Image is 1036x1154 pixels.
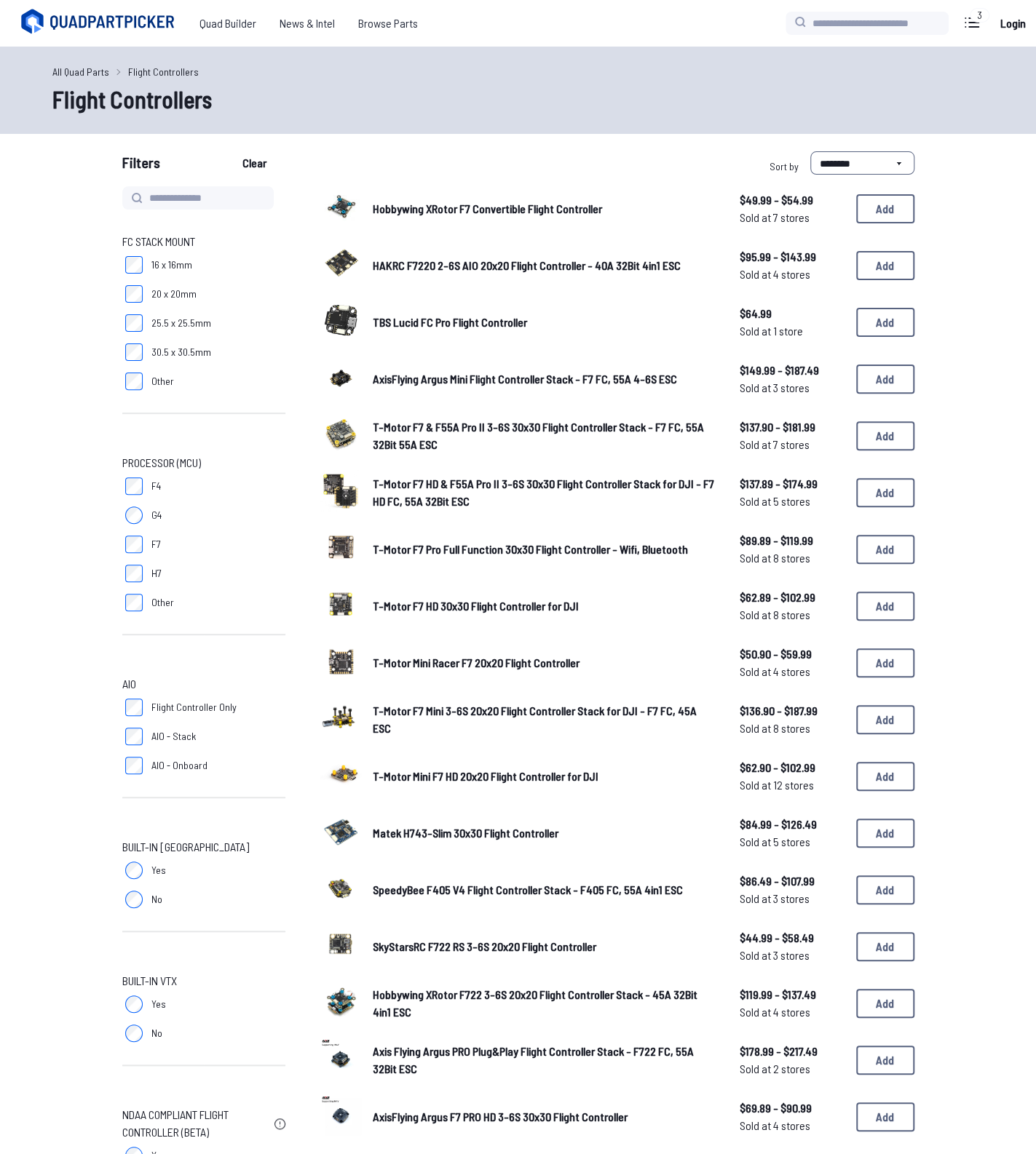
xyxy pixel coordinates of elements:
input: F7 [125,536,143,553]
span: Sold at 5 stores [740,493,845,510]
a: T-Motor F7 Mini 3-6S 20x20 Flight Controller Stack for DJI - F7 FC, 45A ESC [373,702,716,737]
span: $84.99 - $126.49 [740,816,845,833]
a: All Quad Parts [52,64,109,79]
a: TBS Lucid FC Pro Flight Controller [373,314,716,331]
input: Flight Controller Only [125,699,143,716]
img: image [320,811,361,851]
span: $62.89 - $102.99 [740,589,845,606]
input: F4 [125,477,143,495]
span: Sold at 7 stores [740,209,845,226]
button: Add [856,1046,914,1075]
button: Add [856,365,914,394]
span: Sold at 8 stores [740,606,845,624]
input: Other [125,373,143,390]
input: Other [125,594,143,611]
span: Axis Flying Argus PRO Plug&Play Flight Controller Stack - F722 FC, 55A 32Bit ESC [373,1044,694,1075]
a: T-Motor F7 HD 30x30 Flight Controller for DJI [373,597,716,615]
a: Quad Builder [188,9,268,38]
a: image [320,186,361,231]
span: $62.90 - $102.99 [740,759,845,776]
img: image [320,300,361,341]
a: image [320,243,361,288]
span: Other [151,595,174,610]
span: Built-in VTX [122,972,177,990]
input: Yes [125,861,143,879]
button: Add [856,762,914,791]
span: TBS Lucid FC Pro Flight Controller [373,315,527,329]
a: AxisFlying Argus F7 PRO HD 3-6S 30x30 Flight Controller [373,1108,716,1126]
a: Matek H743-Slim 30x30 Flight Controller [373,824,716,842]
span: $137.89 - $174.99 [740,475,845,493]
span: $44.99 - $58.49 [740,929,845,947]
span: Sold at 4 stores [740,1117,845,1134]
a: image [320,811,361,856]
span: T-Motor F7 Mini 3-6S 20x20 Flight Controller Stack for DJI - F7 FC, 45A ESC [373,704,697,735]
img: image [320,527,361,568]
span: HAKRC F7220 2-6S AIO 20x20 Flight Controller - 40A 32Bit 4in1 ESC [373,258,681,272]
a: Hobbywing XRotor F722 3-6S 20x20 Flight Controller Stack - 45A 32Bit 4in1 ESC [373,986,716,1021]
input: 20 x 20mm [125,285,143,303]
a: image [320,300,361,345]
span: Yes [151,997,166,1011]
img: image [320,413,361,454]
a: image [320,697,361,742]
span: Other [151,374,174,389]
button: Add [856,932,914,961]
img: image [320,243,361,284]
span: $49.99 - $54.99 [740,191,845,209]
a: image [320,413,361,458]
span: Sold at 3 stores [740,947,845,964]
img: image [320,186,361,227]
input: 30.5 x 30.5mm [125,343,143,361]
span: 20 x 20mm [151,287,197,301]
span: $137.90 - $181.99 [740,418,845,436]
button: Add [856,308,914,337]
span: Sold at 2 stores [740,1060,845,1078]
span: G4 [151,508,162,522]
a: image [320,1094,361,1139]
img: image [320,1094,361,1135]
button: Add [856,592,914,621]
input: AIO - Stack [125,728,143,745]
span: $95.99 - $143.99 [740,248,845,266]
span: AIO - Stack [151,729,196,744]
button: Add [856,194,914,223]
span: 16 x 16mm [151,258,192,272]
span: $149.99 - $187.49 [740,362,845,379]
a: T-Motor F7 & F55A Pro II 3-6S 30x30 Flight Controller Stack - F7 FC, 55A 32Bit 55A ESC [373,418,716,453]
button: Add [856,705,914,734]
img: image [320,1038,361,1078]
input: 16 x 16mm [125,256,143,274]
span: NDAA Compliant Flight Controller (Beta) [122,1106,269,1141]
span: T-Motor F7 HD 30x30 Flight Controller for DJI [373,599,579,613]
span: 30.5 x 30.5mm [151,345,211,359]
span: SpeedyBee F405 V4 Flight Controller Stack - F405 FC, 55A 4in1 ESC [373,883,683,896]
a: T-Motor F7 HD & F55A Pro II 3-6S 30x30 Flight Controller Stack for DJI - F7 HD FC, 55A 32Bit ESC [373,475,716,510]
img: image [320,470,361,511]
span: Hobbywing XRotor F722 3-6S 20x20 Flight Controller Stack - 45A 32Bit 4in1 ESC [373,987,697,1019]
span: Sold at 3 stores [740,379,845,397]
button: Add [856,1102,914,1131]
a: image [320,1038,361,1083]
h1: Flight Controllers [52,81,984,116]
span: Sort by [770,160,799,172]
span: Flight Controller Only [151,700,237,715]
button: Add [856,875,914,904]
span: AIO [122,675,136,693]
span: Sold at 4 stores [740,266,845,283]
span: News & Intel [268,9,347,38]
a: image [320,981,361,1026]
a: SpeedyBee F405 V4 Flight Controller Stack - F405 FC, 55A 4in1 ESC [373,881,716,899]
a: HAKRC F7220 2-6S AIO 20x20 Flight Controller - 40A 32Bit 4in1 ESC [373,257,716,274]
span: AIO - Onboard [151,758,207,773]
img: image [320,754,361,795]
img: image [320,697,361,738]
a: image [320,584,361,629]
a: image [320,867,361,912]
a: T-Motor Mini Racer F7 20x20 Flight Controller [373,654,716,672]
span: F7 [151,537,161,552]
button: Add [856,251,914,280]
span: T-Motor Mini F7 HD 20x20 Flight Controller for DJI [373,769,598,783]
span: No [151,892,162,907]
img: image [320,357,361,397]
